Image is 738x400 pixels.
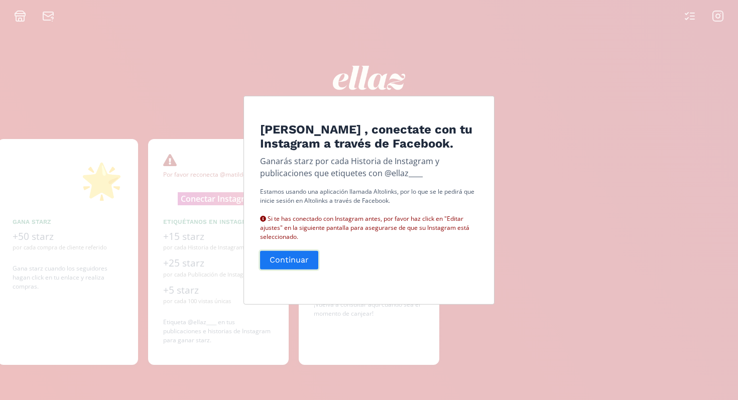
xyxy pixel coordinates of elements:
[260,155,478,179] p: Ganarás starz por cada Historia de Instagram y publicaciones que etiquetes con @ellaz____
[260,187,478,241] p: Estamos usando una aplicación llamada Altolinks, por lo que se le pedirá que inicie sesión en Alt...
[243,95,495,304] div: Edit Program
[259,249,320,271] button: Continuar
[260,205,478,241] div: Si te has conectado con Instagram antes, por favor haz click en "Editar ajustes" en la siguiente ...
[260,122,478,151] h4: [PERSON_NAME] , conectate con tu Instagram a través de Facebook.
